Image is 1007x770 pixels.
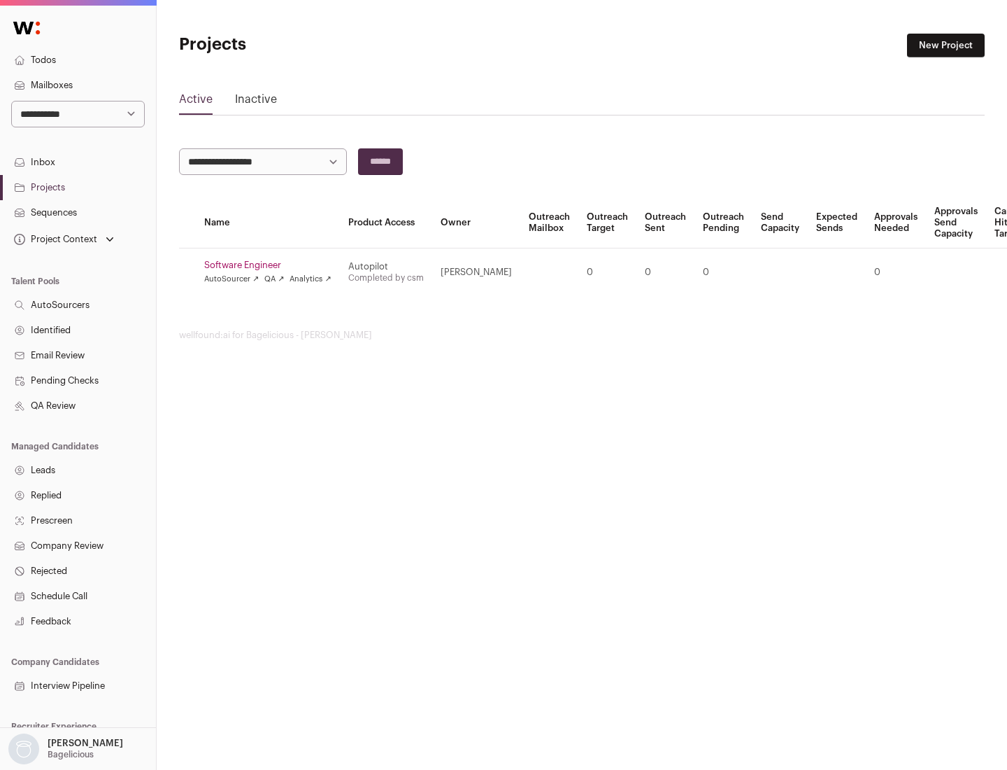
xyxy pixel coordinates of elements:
[636,197,694,248] th: Outreach Sent
[348,274,424,282] a: Completed by csm
[235,91,277,113] a: Inactive
[48,738,123,749] p: [PERSON_NAME]
[6,734,126,764] button: Open dropdown
[694,197,752,248] th: Outreach Pending
[808,197,866,248] th: Expected Sends
[578,197,636,248] th: Outreach Target
[179,330,985,341] footer: wellfound:ai for Bagelicious - [PERSON_NAME]
[907,34,985,57] a: New Project
[752,197,808,248] th: Send Capacity
[8,734,39,764] img: nopic.png
[204,274,259,285] a: AutoSourcer ↗
[48,749,94,760] p: Bagelicious
[340,197,432,248] th: Product Access
[520,197,578,248] th: Outreach Mailbox
[6,14,48,42] img: Wellfound
[264,274,284,285] a: QA ↗
[11,234,97,245] div: Project Context
[636,248,694,297] td: 0
[866,248,926,297] td: 0
[432,248,520,297] td: [PERSON_NAME]
[179,34,448,56] h1: Projects
[348,261,424,272] div: Autopilot
[204,260,331,271] a: Software Engineer
[179,91,213,113] a: Active
[11,230,117,249] button: Open dropdown
[578,248,636,297] td: 0
[196,197,340,248] th: Name
[926,197,986,248] th: Approvals Send Capacity
[694,248,752,297] td: 0
[432,197,520,248] th: Owner
[290,274,331,285] a: Analytics ↗
[866,197,926,248] th: Approvals Needed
